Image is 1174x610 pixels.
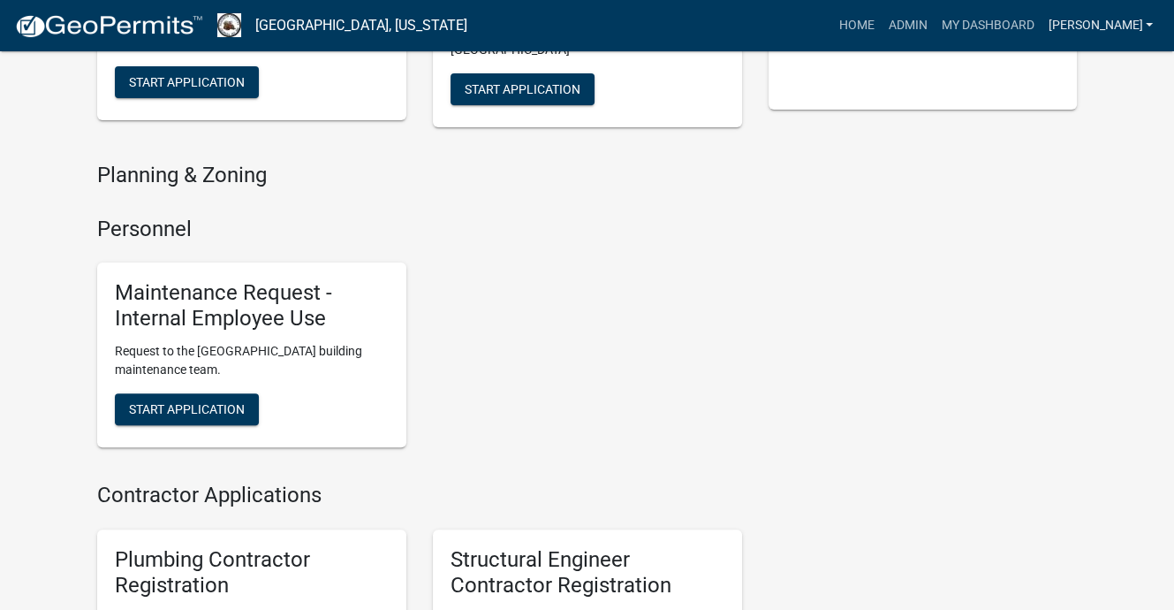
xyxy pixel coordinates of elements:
[934,9,1041,42] a: My Dashboard
[115,280,389,332] h5: Maintenance Request - Internal Employee Use
[97,163,742,188] h4: Planning & Zoning
[129,402,245,416] span: Start Application
[115,547,389,599] h5: Plumbing Contractor Registration
[97,483,742,508] h4: Contractor Applications
[451,547,724,599] h5: Structural Engineer Contractor Registration
[97,217,742,242] h4: Personnel
[451,73,595,105] button: Start Application
[217,13,241,37] img: Madison County, Georgia
[129,75,245,89] span: Start Application
[465,81,580,95] span: Start Application
[115,393,259,425] button: Start Application
[255,11,467,41] a: [GEOGRAPHIC_DATA], [US_STATE]
[881,9,934,42] a: Admin
[115,342,389,379] p: Request to the [GEOGRAPHIC_DATA] building maintenance team.
[831,9,881,42] a: Home
[1041,9,1160,42] a: [PERSON_NAME]
[115,66,259,98] button: Start Application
